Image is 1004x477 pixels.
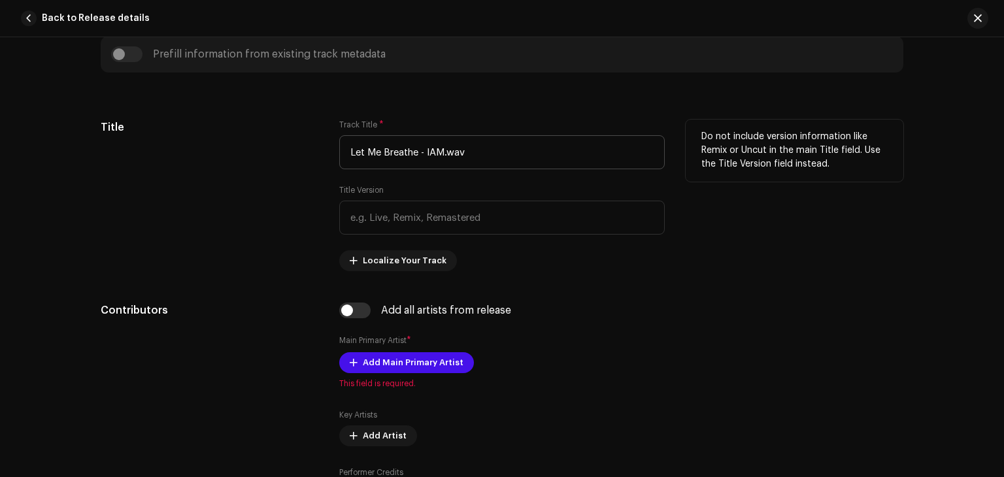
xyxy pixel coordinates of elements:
label: Key Artists [339,410,377,420]
input: e.g. Live, Remix, Remastered [339,201,665,235]
h5: Contributors [101,303,318,318]
small: Main Primary Artist [339,337,407,344]
p: Do not include version information like Remix or Uncut in the main Title field. Use the Title Ver... [701,130,888,171]
span: Localize Your Track [363,248,446,274]
span: Add Artist [363,423,407,449]
button: Add Artist [339,425,417,446]
button: Add Main Primary Artist [339,352,474,373]
input: Enter the name of the track [339,135,665,169]
span: This field is required. [339,378,665,389]
label: Title Version [339,185,384,195]
div: Add all artists from release [381,305,511,316]
label: Track Title [339,120,384,130]
button: Localize Your Track [339,250,457,271]
h5: Title [101,120,318,135]
span: Add Main Primary Artist [363,350,463,376]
